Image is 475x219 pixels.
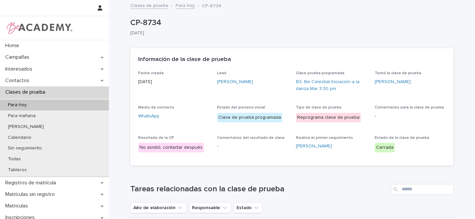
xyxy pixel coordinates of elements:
div: Clase de prueba programada [217,113,282,122]
p: Tableros [3,167,32,173]
p: Para mañana [3,113,41,119]
p: Todas [3,156,26,162]
p: Home [3,43,24,49]
p: Matriculas [3,203,33,209]
input: Search [391,184,454,195]
p: Interesados [3,66,38,72]
p: Clases de prueba [3,89,50,95]
a: [PERSON_NAME] [296,143,332,150]
a: [PERSON_NAME] [217,78,253,85]
button: Año de elaboración [130,203,186,213]
p: [DATE] [130,30,448,36]
a: WhatsApp [138,113,159,120]
a: Clases de prueba [130,1,168,9]
div: No asistió, contactar después [138,143,204,152]
p: CP-8734 [202,2,221,9]
button: Responsable [189,203,231,213]
span: Estado de la clase de prueba [375,136,429,140]
p: Sin seguimiento [3,145,47,151]
span: Realiza el primer seguimiento [296,136,353,140]
p: [DATE] [138,78,209,85]
p: [PERSON_NAME] [3,124,49,130]
p: Registros de matrícula [3,180,61,186]
div: Reprograma clase de prueba [296,113,361,122]
span: Medio de contacto [138,106,174,109]
h1: Tareas relacionadas con la clase de prueba [130,184,388,194]
p: Para hoy [3,102,32,108]
span: Tomó la clase de prueba [375,71,421,75]
p: - [217,143,288,150]
a: Para hoy [175,1,195,9]
span: Resultado de la CP [138,136,174,140]
h2: Información de la clase de prueba [138,56,231,63]
span: Comentarios del resultado de clase [217,136,285,140]
p: - [375,113,446,120]
div: Cerrada [375,143,395,152]
p: CP-8734 [130,18,451,28]
p: Matrículas sin registro [3,191,60,198]
span: Tipo de clase de prueba [296,106,341,109]
span: Clase prueba programada [296,71,344,75]
p: Calendario [3,135,37,141]
p: Campañas [3,54,35,60]
button: Estado [234,203,263,213]
span: Comentarios para la clase de prueba [375,106,444,109]
a: B2- Be Celestial Iniciación a la danza Mar 3:30 pm [296,78,367,92]
span: Estado del proceso inicial [217,106,265,109]
span: Lead [217,71,226,75]
a: [PERSON_NAME] [375,78,411,85]
p: Contactos [3,78,35,84]
span: Fecha creada [138,71,164,75]
img: WPrjXfSUmiLcdUfaYY4Q [5,21,73,35]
